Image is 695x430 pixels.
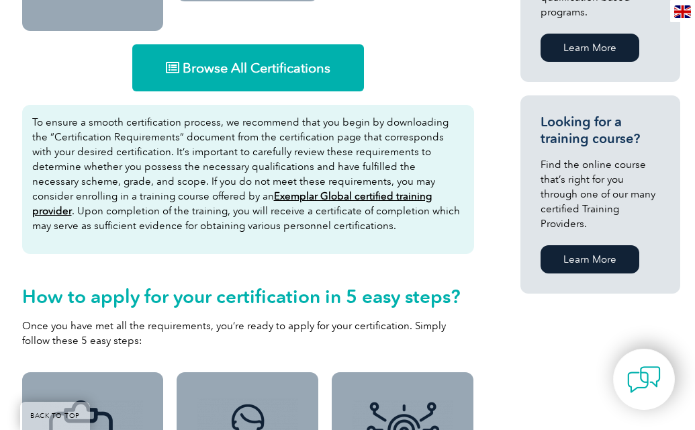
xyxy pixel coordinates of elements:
p: To ensure a smooth certification process, we recommend that you begin by downloading the “Certifi... [32,115,464,233]
span: Browse All Certifications [183,61,330,75]
img: en [674,5,691,18]
h2: How to apply for your certification in 5 easy steps? [22,286,474,307]
p: Once you have met all the requirements, you’re ready to apply for your certification. Simply foll... [22,318,474,348]
a: Learn More [541,34,639,62]
img: contact-chat.png [627,363,661,396]
h3: Looking for a training course? [541,114,660,147]
a: Learn More [541,245,639,273]
a: BACK TO TOP [20,402,90,430]
a: Browse All Certifications [132,44,364,91]
p: Find the online course that’s right for you through one of our many certified Training Providers. [541,157,660,231]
